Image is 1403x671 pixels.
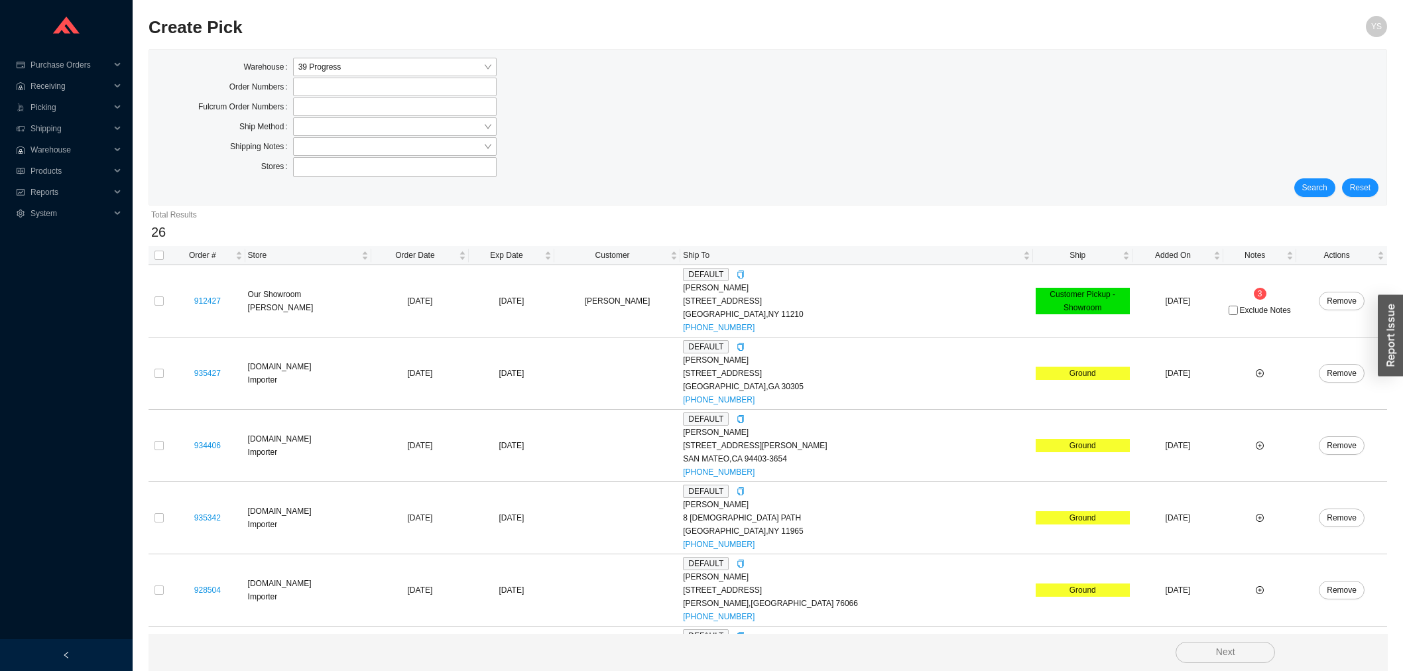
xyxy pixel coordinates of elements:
a: 935342 [194,513,221,522]
label: Shipping Notes [230,137,293,156]
div: [DATE] [471,294,552,308]
div: [DOMAIN_NAME] Importer [248,505,369,531]
span: Picking [30,97,110,118]
span: DEFAULT [683,557,729,570]
div: [STREET_ADDRESS] [683,367,1030,380]
a: 935427 [194,369,221,378]
div: Copy [737,629,745,642]
span: Remove [1327,583,1357,597]
span: plus-circle [1256,442,1264,450]
span: 26 [151,225,166,239]
span: Products [30,160,110,182]
td: [DATE] [371,482,469,554]
td: [PERSON_NAME] [554,265,680,337]
span: 39 Progress [298,58,491,76]
div: Copy [737,485,745,498]
a: 934406 [194,441,221,450]
span: copy [737,487,745,495]
button: Next [1176,642,1275,663]
span: Remove [1327,511,1357,524]
div: Ground [1036,511,1130,524]
div: [PERSON_NAME] [683,426,1030,439]
div: [DATE] [471,511,552,524]
div: [DATE] [471,583,552,597]
div: Copy [737,557,745,570]
span: Ship [1036,249,1120,262]
label: Fulcrum Order Numbers [198,97,293,116]
td: [DATE] [371,265,469,337]
th: Ship sortable [1033,246,1132,265]
span: Order Date [374,249,456,262]
div: SAN MATEO , CA 94403-3654 [683,452,1030,465]
span: Actions [1299,249,1374,262]
label: Stores [261,157,293,176]
button: Remove [1319,292,1365,310]
div: [DOMAIN_NAME] Importer [248,432,369,459]
span: Reports [30,182,110,203]
input: Exclude Notes [1229,306,1238,315]
span: plus-circle [1256,586,1264,594]
label: Warehouse [243,58,292,76]
th: Added On sortable [1132,246,1223,265]
div: Copy [737,340,745,353]
a: [PHONE_NUMBER] [683,323,755,332]
span: Added On [1135,249,1211,262]
span: Ship To [683,249,1020,262]
div: [PERSON_NAME] [683,570,1030,583]
span: Warehouse [30,139,110,160]
span: DEFAULT [683,485,729,498]
button: Reset [1342,178,1378,197]
div: Copy [737,268,745,281]
div: [PERSON_NAME] [683,281,1030,294]
span: setting [16,210,25,217]
div: [GEOGRAPHIC_DATA] , NY 11210 [683,308,1030,321]
span: read [16,167,25,175]
div: [STREET_ADDRESS] [683,294,1030,308]
button: Remove [1319,509,1365,527]
div: [DATE] [471,367,552,380]
label: Ship Method [239,117,293,136]
a: [PHONE_NUMBER] [683,395,755,404]
th: Order Date sortable [371,246,469,265]
button: Remove [1319,364,1365,383]
div: [PERSON_NAME] [683,353,1030,367]
div: [DOMAIN_NAME] Importer [248,360,369,387]
span: Shipping [30,118,110,139]
span: DEFAULT [683,412,729,426]
td: [DATE] [371,554,469,627]
td: [DATE] [371,337,469,410]
a: [PHONE_NUMBER] [683,612,755,621]
span: Remove [1327,367,1357,380]
div: [STREET_ADDRESS] [683,583,1030,597]
div: Total Results [151,208,1384,221]
td: [DATE] [1132,554,1223,627]
span: YS [1371,16,1382,37]
div: [DATE] [471,439,552,452]
div: [STREET_ADDRESS][PERSON_NAME] [683,439,1030,452]
span: Exp Date [471,249,542,262]
span: Remove [1327,439,1357,452]
span: DEFAULT [683,340,729,353]
span: Receiving [30,76,110,97]
span: Notes [1226,249,1284,262]
sup: 3 [1254,288,1266,300]
div: Ground [1036,583,1130,597]
a: [PHONE_NUMBER] [683,540,755,549]
label: Order Numbers [229,78,293,96]
div: Our Showroom [PERSON_NAME] [248,288,369,314]
div: [GEOGRAPHIC_DATA] , NY 11965 [683,524,1030,538]
td: [DATE] [1132,265,1223,337]
span: Store [248,249,359,262]
div: [PERSON_NAME] [683,498,1030,511]
div: 8 [DEMOGRAPHIC_DATA] PATH [683,511,1030,524]
span: Reset [1350,181,1371,194]
span: Search [1302,181,1327,194]
th: Order # sortable [170,246,245,265]
span: DEFAULT [683,629,729,642]
span: copy [737,632,745,640]
span: Remove [1327,294,1357,308]
span: fund [16,188,25,196]
span: credit-card [16,61,25,69]
span: plus-circle [1256,369,1264,377]
button: Search [1294,178,1335,197]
